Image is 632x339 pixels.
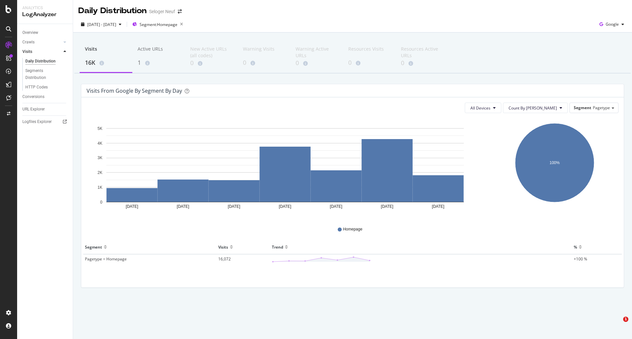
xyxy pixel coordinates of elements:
[243,59,285,67] div: 0
[22,48,62,55] a: Visits
[78,19,124,30] button: [DATE] - [DATE]
[218,242,228,252] div: Visits
[25,67,62,81] div: Segments Distribution
[470,105,490,111] span: All Devices
[22,48,32,55] div: Visits
[25,67,68,81] a: Segments Distribution
[490,118,619,217] svg: A chart.
[97,170,102,175] text: 2K
[22,93,68,100] a: Conversions
[22,11,67,18] div: LogAnalyzer
[22,5,67,11] div: Analytics
[228,204,240,209] text: [DATE]
[130,19,186,30] button: Segment:Homepage
[177,204,189,209] text: [DATE]
[85,59,127,67] div: 16K
[509,105,557,111] span: Count By Day
[22,118,68,125] a: Logfiles Explorer
[22,39,35,46] div: Crawls
[87,87,182,94] div: Visits from google by Segment by Day
[87,118,484,217] svg: A chart.
[296,59,338,67] div: 0
[330,204,342,209] text: [DATE]
[296,46,338,59] div: Warning Active URLs
[574,256,587,262] span: +100 %
[178,9,182,14] div: arrow-right-arrow-left
[126,204,138,209] text: [DATE]
[140,22,177,27] span: Segment: Homepage
[85,256,127,262] span: Pagetype = Homepage
[149,8,175,15] div: Seloger Neuf
[503,103,568,113] button: Count By [PERSON_NAME]
[97,126,102,131] text: 5K
[623,317,628,322] span: 1
[25,84,48,91] div: HTTP Codes
[22,106,68,113] a: URL Explorer
[343,227,362,232] span: Homepage
[25,84,68,91] a: HTTP Codes
[138,46,180,58] div: Active URLs
[381,204,393,209] text: [DATE]
[100,200,102,205] text: 0
[138,59,180,67] div: 1
[85,46,127,58] div: Visits
[272,242,283,252] div: Trend
[550,160,560,165] text: 100%
[610,317,625,332] iframe: Intercom live chat
[97,185,102,190] text: 1K
[97,141,102,146] text: 4K
[22,39,62,46] a: Crawls
[22,29,38,36] div: Overview
[606,21,619,27] span: Google
[401,46,443,59] div: Resources Active URLs
[348,59,390,67] div: 0
[465,103,501,113] button: All Devices
[190,46,232,59] div: New Active URLs (all codes)
[22,106,45,113] div: URL Explorer
[22,29,68,36] a: Overview
[87,22,116,27] span: [DATE] - [DATE]
[25,58,56,65] div: Daily Distribution
[85,242,102,252] div: Segment
[432,204,444,209] text: [DATE]
[22,93,44,100] div: Conversions
[574,105,591,110] span: Segment
[574,242,577,252] div: %
[78,5,146,16] div: Daily Distribution
[348,46,390,58] div: Resources Visits
[97,156,102,160] text: 3K
[190,59,232,67] div: 0
[22,118,52,125] div: Logfiles Explorer
[597,19,627,30] button: Google
[218,256,231,262] span: 16,072
[593,105,610,110] span: Pagetype
[25,58,68,65] a: Daily Distribution
[401,59,443,67] div: 0
[279,204,291,209] text: [DATE]
[243,46,285,58] div: Warning Visits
